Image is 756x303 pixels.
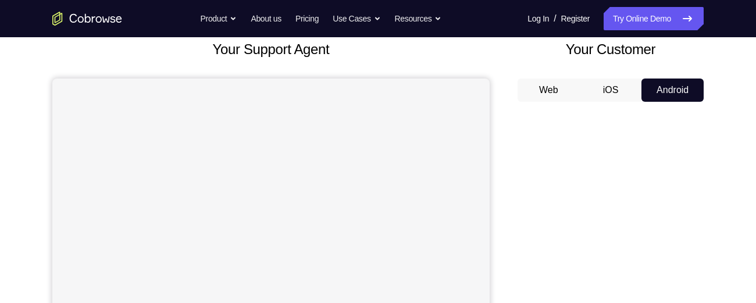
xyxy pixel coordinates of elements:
h2: Your Support Agent [52,39,490,60]
a: Log In [527,7,549,30]
a: Pricing [295,7,319,30]
button: iOS [580,79,642,102]
h2: Your Customer [518,39,704,60]
button: Resources [395,7,442,30]
a: Register [561,7,590,30]
button: Use Cases [333,7,380,30]
span: / [554,12,556,26]
button: Product [201,7,237,30]
a: Try Online Demo [604,7,704,30]
button: Web [518,79,580,102]
button: Android [641,79,704,102]
a: Go to the home page [52,12,122,26]
a: About us [251,7,281,30]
